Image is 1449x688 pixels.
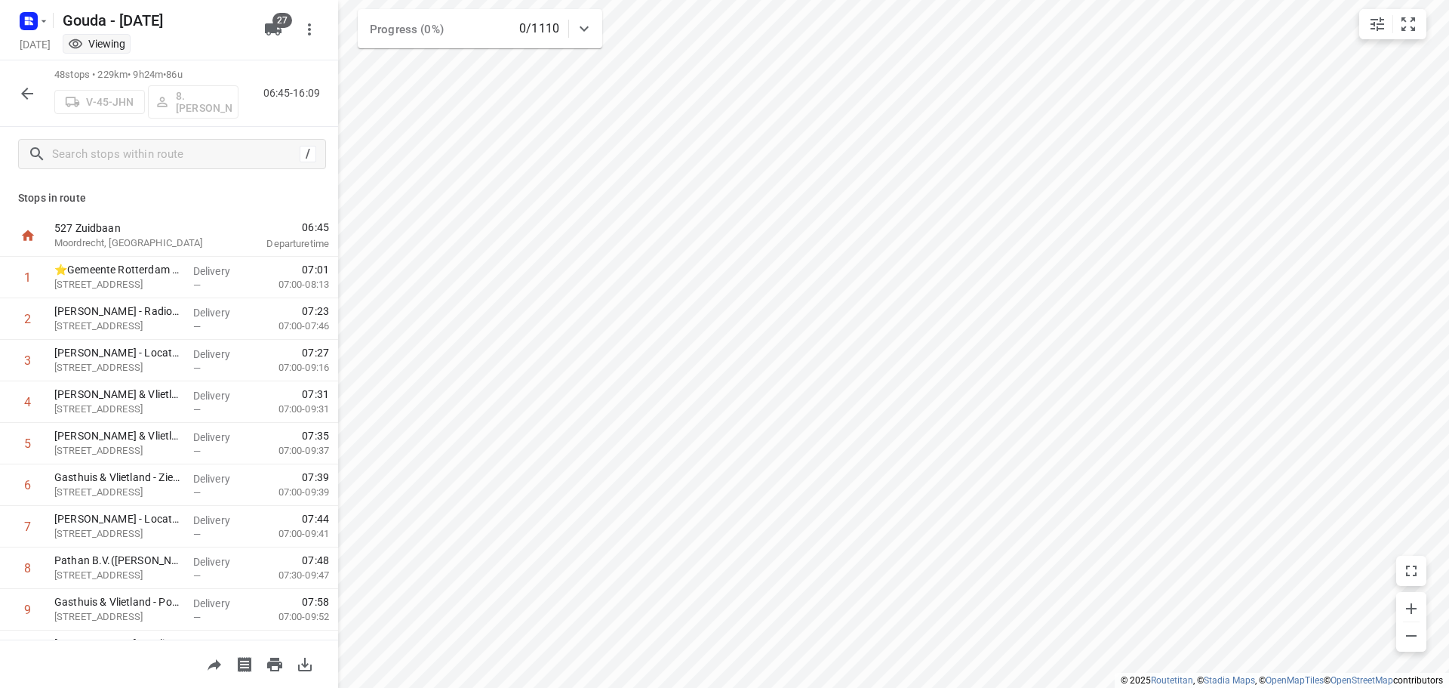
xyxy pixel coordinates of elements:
p: Delivery [193,305,249,320]
span: 07:23 [302,304,329,319]
p: Franciscus Gasthuis & Vlietland - Intensive Care - Kleiweg(Djelisa Surenbroek) [54,387,181,402]
p: [STREET_ADDRESS] [54,485,181,500]
span: Download route [290,656,320,671]
p: 07:30-09:47 [254,568,329,583]
p: Franciscus Ziekenhuis - Locatie Gasthuis - Afdeling Bloedafname(Imca Willemen & Joke van den Berg) [54,345,181,360]
p: 07:00-09:31 [254,402,329,417]
p: 527 Zuidbaan [54,221,211,236]
p: Franciscus Ziekenhuis - Locatie Gasthuis - Afdeling Laboratorium(Imca Willemen & Joke van den Berg) [54,511,181,526]
span: Print route [260,656,290,671]
div: 6 [24,478,31,492]
div: 3 [24,353,31,368]
span: 07:58 [302,594,329,609]
span: Print shipping labels [229,656,260,671]
p: [STREET_ADDRESS] [54,360,181,375]
span: — [193,279,201,291]
span: • [163,69,166,80]
p: Delivery [193,471,249,486]
button: 27 [258,14,288,45]
div: Progress (0%)0/1110 [358,9,602,48]
p: Franciscus Gasthuis - Radiologie(Fleur Neerbos) [54,304,181,319]
p: 07:00-09:41 [254,526,329,541]
a: OpenMapTiles [1266,675,1324,686]
span: 08:03 [302,636,329,651]
span: 27 [272,13,292,28]
p: Stops in route [18,190,320,206]
p: [STREET_ADDRESS] [54,568,181,583]
span: 07:01 [302,262,329,277]
p: Delivery [193,513,249,528]
p: 07:00-07:46 [254,319,329,334]
div: / [300,146,316,162]
p: [STREET_ADDRESS] [54,443,181,458]
span: 07:31 [302,387,329,402]
p: Zuidlaardermeer 10, Rotterdam [54,277,181,292]
div: 7 [24,520,31,534]
span: 07:44 [302,511,329,526]
p: 07:00-08:13 [254,277,329,292]
p: Gasthuis & Vlietland - Poli Apotheek(Nathalie Butz ) [54,594,181,609]
span: — [193,363,201,374]
p: Gasthuis & Vlietland - Ziekenhuis Apotheek(Alexander de Vos) [54,470,181,485]
span: 07:48 [302,553,329,568]
span: Share route [199,656,229,671]
p: Pathan B.V.(Bea Akerboom) [54,553,181,568]
span: — [193,404,201,415]
div: 5 [24,437,31,451]
div: 1 [24,270,31,285]
span: — [193,612,201,623]
div: 9 [24,603,31,617]
span: 86u [166,69,182,80]
p: Franciscus Gasthuis & Vlietland - locatie Gasthuis - medische microbiologie en infectiepreventie(... [54,428,181,443]
button: More [294,14,325,45]
span: 07:35 [302,428,329,443]
p: Delivery [193,264,249,279]
a: Routetitan [1151,675,1193,686]
li: © 2025 , © , © © contributors [1121,675,1443,686]
p: Franciscus Gasthuis en Vlietland - Locatie Gasthuis - SEH(André Niessen) [54,636,181,651]
a: Stadia Maps [1204,675,1255,686]
div: 4 [24,395,31,409]
p: Delivery [193,388,249,403]
button: Map settings [1362,9,1392,39]
span: — [193,529,201,540]
span: Progress (0%) [370,23,444,36]
p: 07:00-09:16 [254,360,329,375]
p: 07:00-09:39 [254,485,329,500]
p: [STREET_ADDRESS] [54,526,181,541]
span: — [193,321,201,332]
span: — [193,487,201,498]
p: Delivery [193,596,249,611]
a: OpenStreetMap [1331,675,1393,686]
span: 06:45 [229,220,329,235]
p: Delivery [193,430,249,445]
div: You are currently in view mode. To make any changes, go to edit project. [68,36,125,51]
input: Search stops within route [52,143,300,166]
p: [STREET_ADDRESS] [54,402,181,417]
div: 8 [24,561,31,575]
p: Delivery [193,554,249,569]
p: 0/1110 [519,20,559,38]
span: — [193,446,201,457]
p: Delivery [193,637,249,653]
span: 07:27 [302,345,329,360]
p: Departure time [229,236,329,251]
p: 06:45-16:09 [263,85,326,101]
p: ⭐Gemeente Rotterdam - Rotterdam Inclusief - Zuidlaardermeer(Ton Stolk) [54,262,181,277]
p: 07:00-09:52 [254,609,329,625]
p: [STREET_ADDRESS] [54,609,181,625]
div: 2 [24,312,31,326]
p: 07:00-09:37 [254,443,329,458]
p: 48 stops • 229km • 9h24m [54,68,238,82]
span: 07:39 [302,470,329,485]
span: — [193,570,201,582]
div: small contained button group [1359,9,1426,39]
p: Moordrecht, [GEOGRAPHIC_DATA] [54,236,211,251]
button: Fit zoom [1393,9,1423,39]
p: [STREET_ADDRESS] [54,319,181,334]
p: Delivery [193,347,249,362]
